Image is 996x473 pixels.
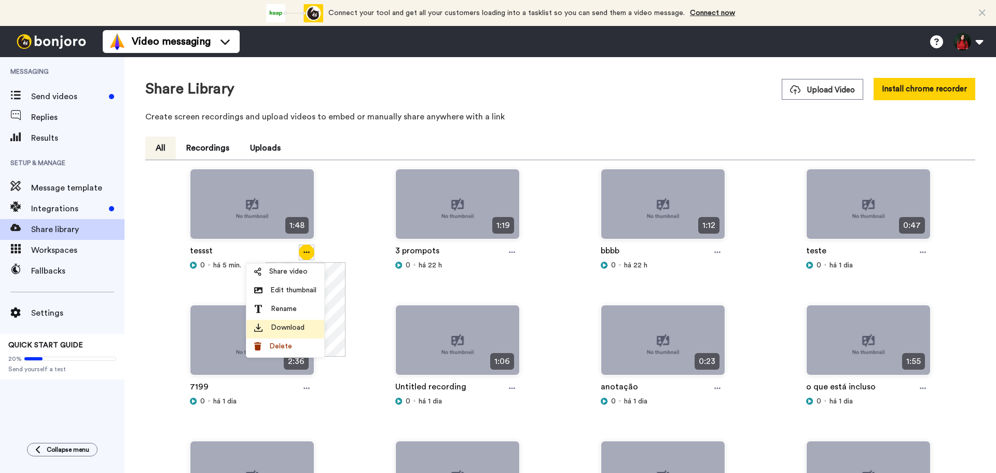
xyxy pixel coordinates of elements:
span: 0 [817,260,821,271]
a: Untitled recording [395,381,466,396]
span: Send videos [31,90,105,103]
span: QUICK START GUIDE [8,342,83,349]
span: 0 [611,396,616,407]
span: Delete [269,341,292,352]
a: 3 prompots [395,245,439,260]
span: 0 [611,260,616,271]
a: bbbb [601,245,619,260]
span: Message template [31,182,125,194]
button: Recordings [176,137,240,159]
a: tessst [190,245,213,260]
span: Download [271,322,305,333]
button: All [145,137,176,159]
img: bj-logo-header-white.svg [12,34,90,49]
a: Connect now [690,9,735,17]
div: há 1 dia [806,396,931,407]
img: vm-color.svg [109,33,126,50]
div: há 22 h [395,260,520,271]
img: no-thumbnail.jpg [190,305,314,384]
span: Connect your tool and get all your customers loading into a tasklist so you can send them a video... [328,9,685,17]
div: há 5 min. [190,260,314,271]
div: há 1 dia [190,396,314,407]
span: 0 [200,260,205,271]
button: Uploads [240,137,291,159]
span: 1:55 [902,353,925,370]
a: 7199 [190,381,209,396]
span: 1:48 [285,217,309,234]
span: 0 [406,396,410,407]
p: Create screen recordings and upload videos to embed or manually share anywhere with a link [145,111,975,123]
button: Install chrome recorder [874,78,975,100]
span: 0:23 [695,353,720,370]
span: Share video [269,266,308,277]
div: há 22 h [601,260,725,271]
img: no-thumbnail.jpg [396,169,519,248]
button: Collapse menu [27,443,98,456]
span: Send yourself a test [8,365,116,373]
span: Share library [31,223,125,236]
div: há 1 dia [806,260,931,271]
img: no-thumbnail.jpg [807,169,930,248]
a: o que está incluso [806,381,876,396]
a: teste [806,245,826,260]
div: animation [266,4,323,22]
span: 20% [8,355,22,363]
span: 1:19 [492,217,514,234]
img: no-thumbnail.jpg [601,305,725,384]
span: 1:06 [490,353,514,370]
span: Settings [31,307,125,319]
a: anotação [601,381,638,396]
img: no-thumbnail.jpg [807,305,930,384]
div: há 1 dia [395,396,520,407]
h1: Share Library [145,81,234,97]
div: há 1 dia [601,396,725,407]
span: Video messaging [132,34,211,49]
span: Rename [271,304,297,314]
span: 0:47 [899,217,925,234]
span: Fallbacks [31,265,125,277]
span: 0 [406,260,410,271]
span: Upload Video [790,85,855,96]
span: 2:36 [284,353,309,370]
span: Edit thumbnail [270,285,316,295]
span: Workspaces [31,244,125,256]
button: Upload Video [782,79,863,100]
span: Replies [31,111,125,124]
span: Integrations [31,202,105,215]
span: Results [31,132,125,144]
span: 0 [200,396,205,407]
span: Collapse menu [47,445,89,454]
img: no-thumbnail.jpg [601,169,725,248]
img: no-thumbnail.jpg [396,305,519,384]
span: 1:12 [698,217,720,234]
img: no-thumbnail.jpg [190,169,314,248]
span: 0 [817,396,821,407]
